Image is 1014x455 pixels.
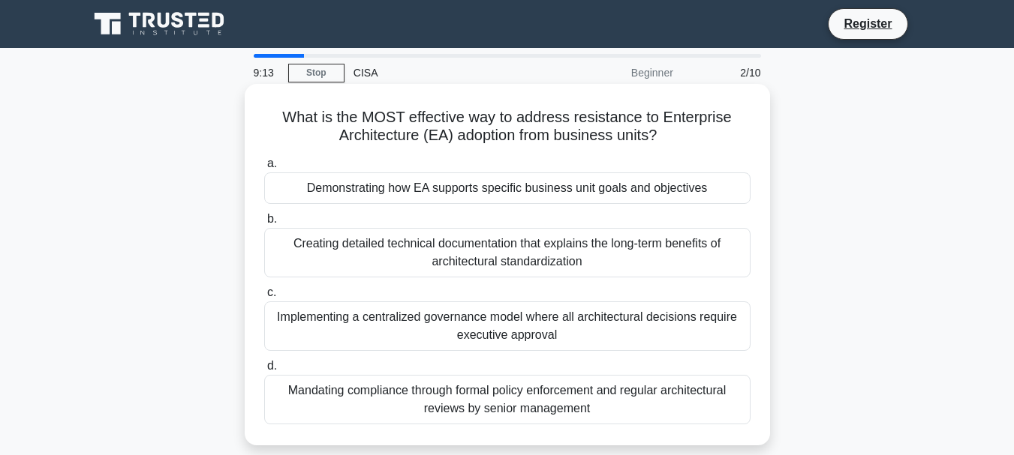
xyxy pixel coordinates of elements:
div: 2/10 [682,58,770,88]
a: Register [835,14,901,33]
div: Beginner [551,58,682,88]
span: c. [267,286,276,298]
span: d. [267,359,277,372]
span: b. [267,212,277,225]
span: a. [267,157,277,169]
h5: What is the MOST effective way to address resistance to Enterprise Architecture (EA) adoption fro... [263,108,752,145]
div: Mandating compliance through formal policy enforcement and regular architectural reviews by senio... [264,375,751,424]
a: Stop [288,64,345,82]
div: CISA [345,58,551,88]
div: Creating detailed technical documentation that explains the long-term benefits of architectural s... [264,228,751,277]
div: Demonstrating how EA supports specific business unit goals and objectives [264,172,751,204]
div: Implementing a centralized governance model where all architectural decisions require executive a... [264,301,751,351]
div: 9:13 [245,58,288,88]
